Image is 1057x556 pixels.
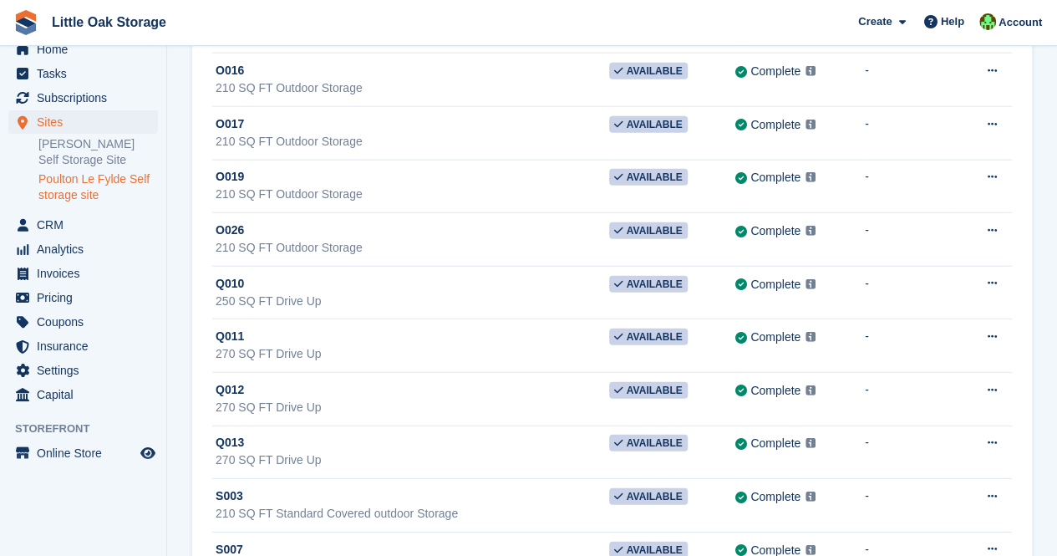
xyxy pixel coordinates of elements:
a: menu [8,286,158,309]
a: menu [8,237,158,261]
div: 270 SQ FT Drive Up [216,399,609,416]
span: Q012 [216,381,244,399]
span: Available [609,488,688,505]
td: - [865,160,955,213]
span: Available [609,63,688,79]
span: Available [609,382,688,399]
img: icon-info-grey-7440780725fd019a000dd9b08b2336e03edf1995a4989e88bcd33f0948082b44.svg [805,226,816,236]
span: Capital [37,383,137,406]
span: S003 [216,487,243,505]
span: O016 [216,62,244,79]
td: - [865,107,955,161]
span: Tasks [37,62,137,85]
img: stora-icon-8386f47178a22dfd0bd8f6a31ec36ba5ce8667c1dd55bd0f319d3a0aa187defe.svg [13,10,38,35]
span: Home [37,38,137,61]
div: Complete [750,169,800,186]
a: menu [8,86,158,110]
div: Complete [750,222,800,240]
div: 270 SQ FT Drive Up [216,451,609,469]
td: - [865,479,955,533]
span: Pricing [37,286,137,309]
a: menu [8,310,158,334]
span: Account [999,14,1042,31]
div: Complete [750,435,800,452]
img: icon-info-grey-7440780725fd019a000dd9b08b2336e03edf1995a4989e88bcd33f0948082b44.svg [805,279,816,289]
img: icon-info-grey-7440780725fd019a000dd9b08b2336e03edf1995a4989e88bcd33f0948082b44.svg [805,120,816,130]
a: menu [8,62,158,85]
span: O019 [216,168,244,186]
span: Available [609,222,688,239]
a: [PERSON_NAME] Self Storage Site [38,136,158,168]
img: icon-info-grey-7440780725fd019a000dd9b08b2336e03edf1995a4989e88bcd33f0948082b44.svg [805,332,816,342]
td: - [865,426,955,479]
img: icon-info-grey-7440780725fd019a000dd9b08b2336e03edf1995a4989e88bcd33f0948082b44.svg [805,66,816,76]
span: Create [858,13,892,30]
a: Preview store [138,443,158,463]
span: Invoices [37,262,137,285]
div: Complete [750,116,800,134]
td: - [865,54,955,107]
div: Complete [750,488,800,506]
span: Available [609,435,688,451]
div: Complete [750,276,800,293]
div: 210 SQ FT Outdoor Storage [216,79,609,97]
span: Help [941,13,964,30]
span: Q010 [216,275,244,293]
span: Available [609,329,688,345]
div: 210 SQ FT Standard Covered outdoor Storage [216,505,609,523]
span: Q013 [216,434,244,451]
span: CRM [37,213,137,237]
img: icon-info-grey-7440780725fd019a000dd9b08b2336e03edf1995a4989e88bcd33f0948082b44.svg [805,385,816,395]
span: Analytics [37,237,137,261]
img: icon-info-grey-7440780725fd019a000dd9b08b2336e03edf1995a4989e88bcd33f0948082b44.svg [805,438,816,448]
span: Storefront [15,421,166,437]
span: Coupons [37,310,137,334]
span: Available [609,116,688,133]
a: menu [8,359,158,382]
div: Complete [750,63,800,80]
td: - [865,373,955,426]
div: 270 SQ FT Drive Up [216,345,609,363]
img: icon-info-grey-7440780725fd019a000dd9b08b2336e03edf1995a4989e88bcd33f0948082b44.svg [805,545,816,555]
td: - [865,266,955,319]
a: menu [8,383,158,406]
span: Insurance [37,334,137,358]
span: Settings [37,359,137,382]
img: icon-info-grey-7440780725fd019a000dd9b08b2336e03edf1995a4989e88bcd33f0948082b44.svg [805,492,816,502]
span: Available [609,169,688,186]
div: 210 SQ FT Outdoor Storage [216,239,609,257]
td: - [865,213,955,267]
a: menu [8,213,158,237]
div: Complete [750,329,800,346]
div: 210 SQ FT Outdoor Storage [216,133,609,150]
div: 210 SQ FT Outdoor Storage [216,186,609,203]
img: Michael Aujla [979,13,996,30]
a: Little Oak Storage [45,8,173,36]
span: O026 [216,222,244,239]
span: Q011 [216,328,244,345]
a: menu [8,441,158,465]
div: 250 SQ FT Drive Up [216,293,609,310]
span: Sites [37,110,137,134]
span: O017 [216,115,244,133]
span: Online Store [37,441,137,465]
a: menu [8,334,158,358]
span: Available [609,276,688,293]
td: - [865,319,955,373]
a: menu [8,110,158,134]
a: Poulton Le Fylde Self storage site [38,171,158,203]
span: Subscriptions [37,86,137,110]
img: icon-info-grey-7440780725fd019a000dd9b08b2336e03edf1995a4989e88bcd33f0948082b44.svg [805,172,816,182]
a: menu [8,38,158,61]
div: Complete [750,382,800,400]
a: menu [8,262,158,285]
